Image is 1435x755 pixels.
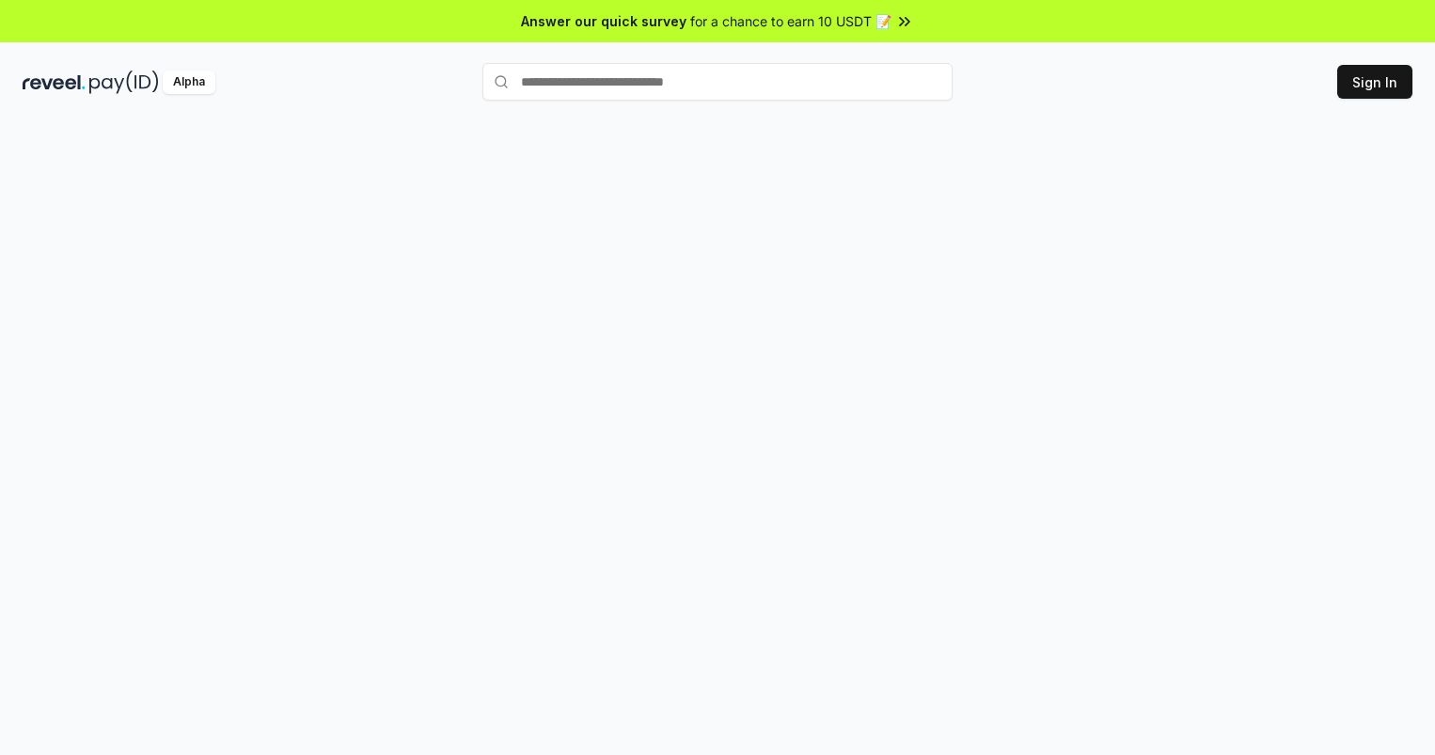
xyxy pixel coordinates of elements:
img: pay_id [89,71,159,94]
span: Answer our quick survey [521,11,686,31]
span: for a chance to earn 10 USDT 📝 [690,11,891,31]
img: reveel_dark [23,71,86,94]
button: Sign In [1337,65,1412,99]
div: Alpha [163,71,215,94]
